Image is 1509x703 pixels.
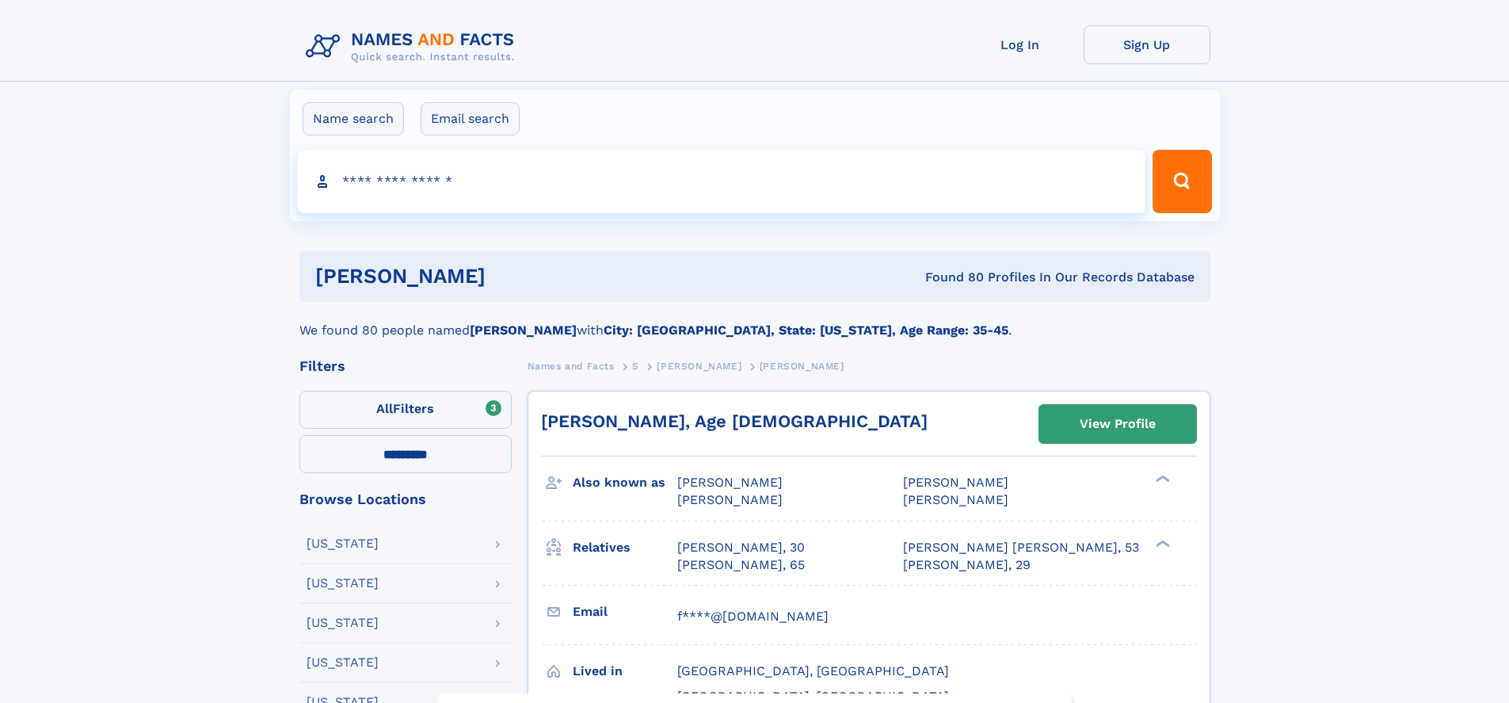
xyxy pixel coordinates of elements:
a: [PERSON_NAME], 65 [677,556,805,574]
b: City: [GEOGRAPHIC_DATA], State: [US_STATE], Age Range: 35-45 [604,323,1008,338]
div: [US_STATE] [307,656,379,669]
a: [PERSON_NAME] [657,356,741,376]
div: We found 80 people named with . [299,302,1210,340]
a: [PERSON_NAME], Age [DEMOGRAPHIC_DATA] [541,411,928,431]
span: [PERSON_NAME] [677,475,783,490]
div: [US_STATE] [307,537,379,550]
h1: [PERSON_NAME] [315,266,706,286]
div: ❯ [1152,474,1171,484]
div: ❯ [1152,538,1171,548]
b: [PERSON_NAME] [470,323,577,338]
div: Found 80 Profiles In Our Records Database [705,269,1195,286]
a: [PERSON_NAME] [PERSON_NAME], 53 [903,539,1139,556]
span: S [632,361,639,372]
a: Sign Up [1084,25,1210,64]
div: [US_STATE] [307,617,379,629]
a: S [632,356,639,376]
span: [PERSON_NAME] [903,492,1008,507]
h3: Relatives [573,534,677,561]
a: Names and Facts [528,356,615,376]
label: Name search [303,102,404,136]
div: View Profile [1080,406,1156,442]
input: search input [298,150,1146,213]
span: [PERSON_NAME] [903,475,1008,490]
a: View Profile [1039,405,1196,443]
img: Logo Names and Facts [299,25,528,68]
span: [GEOGRAPHIC_DATA], [GEOGRAPHIC_DATA] [677,663,949,678]
button: Search Button [1153,150,1211,213]
label: Email search [421,102,520,136]
span: All [376,401,393,416]
h3: Lived in [573,658,677,685]
a: [PERSON_NAME], 30 [677,539,805,556]
span: [PERSON_NAME] [677,492,783,507]
h3: Email [573,598,677,625]
div: [US_STATE] [307,577,379,590]
div: Browse Locations [299,492,512,506]
label: Filters [299,391,512,429]
span: [PERSON_NAME] [760,361,844,372]
span: [PERSON_NAME] [657,361,741,372]
div: Filters [299,359,512,373]
a: Log In [957,25,1084,64]
h3: Also known as [573,469,677,496]
a: [PERSON_NAME], 29 [903,556,1031,574]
